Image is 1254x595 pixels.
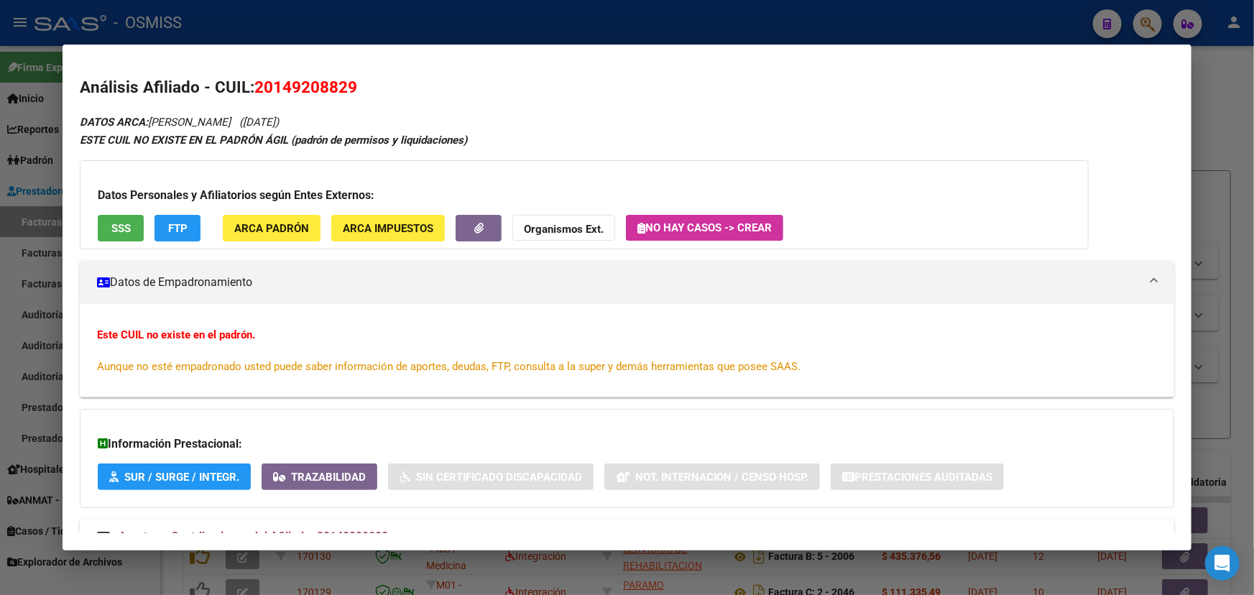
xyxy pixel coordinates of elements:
[604,463,820,490] button: Not. Internacion / Censo Hosp.
[524,223,604,236] strong: Organismos Ext.
[80,116,148,129] strong: DATOS ARCA:
[80,304,1174,397] div: Datos de Empadronamiento
[626,215,783,241] button: No hay casos -> Crear
[331,215,445,241] button: ARCA Impuestos
[80,116,231,129] span: [PERSON_NAME]
[124,471,239,484] span: SUR / SURGE / INTEGR.
[98,435,1156,453] h3: Información Prestacional:
[635,471,808,484] span: Not. Internacion / Censo Hosp.
[97,328,255,341] strong: Este CUIL no existe en el padrón.
[80,520,1174,554] mat-expansion-panel-header: Aportes y Contribuciones del Afiliado: 20149208829
[98,215,144,241] button: SSS
[854,471,992,484] span: Prestaciones Auditadas
[168,222,188,235] span: FTP
[234,222,309,235] span: ARCA Padrón
[80,261,1174,304] mat-expansion-panel-header: Datos de Empadronamiento
[254,78,357,96] span: 20149208829
[97,274,1140,291] mat-panel-title: Datos de Empadronamiento
[80,75,1174,100] h2: Análisis Afiliado - CUIL:
[223,215,321,241] button: ARCA Padrón
[155,215,200,241] button: FTP
[97,360,801,373] span: Aunque no esté empadronado usted puede saber información de aportes, deudas, FTP, consulta a la s...
[111,222,131,235] span: SSS
[262,463,377,490] button: Trazabilidad
[98,187,1071,204] h3: Datos Personales y Afiliatorios según Entes Externos:
[831,463,1004,490] button: Prestaciones Auditadas
[637,221,772,234] span: No hay casos -> Crear
[98,463,251,490] button: SUR / SURGE / INTEGR.
[239,116,279,129] span: ([DATE])
[388,463,594,490] button: Sin Certificado Discapacidad
[119,530,388,543] span: Aportes y Contribuciones del Afiliado: 20149208829
[512,215,615,241] button: Organismos Ext.
[416,471,582,484] span: Sin Certificado Discapacidad
[80,134,467,147] strong: ESTE CUIL NO EXISTE EN EL PADRÓN ÁGIL (padrón de permisos y liquidaciones)
[343,222,433,235] span: ARCA Impuestos
[291,471,366,484] span: Trazabilidad
[1205,546,1240,581] div: Open Intercom Messenger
